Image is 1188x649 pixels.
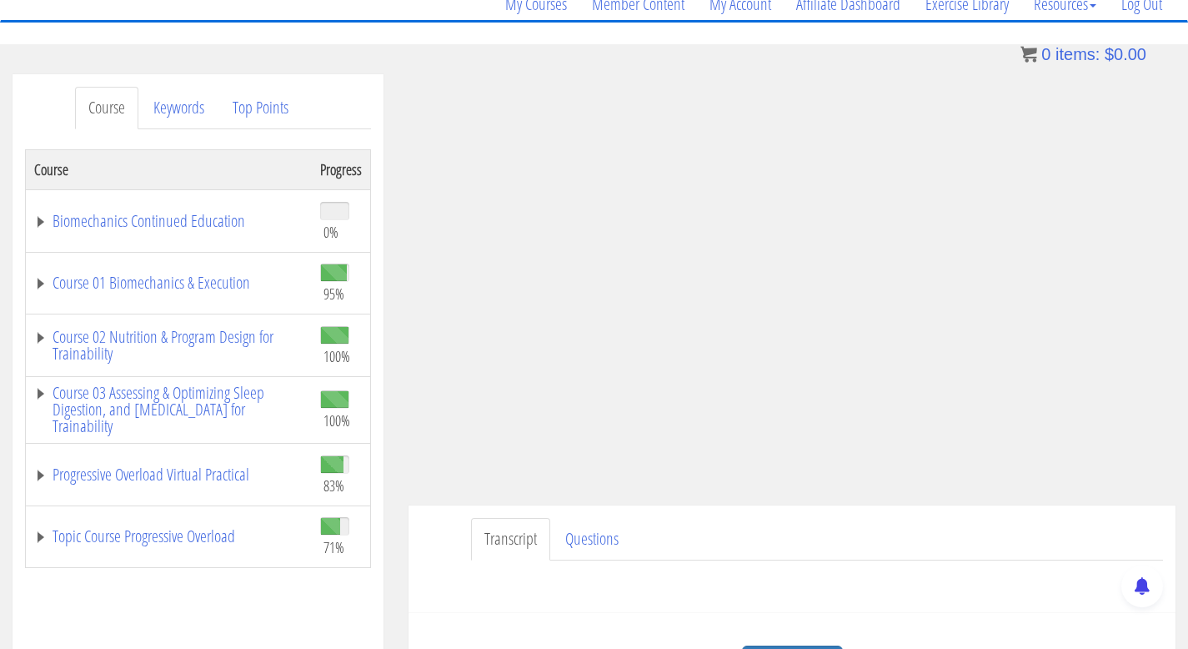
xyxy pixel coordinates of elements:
span: 95% [323,284,344,303]
a: Progressive Overload Virtual Practical [34,466,303,483]
span: 100% [323,411,350,430]
a: Biomechanics Continued Education [34,213,303,229]
th: Course [26,149,313,189]
bdi: 0.00 [1105,45,1146,63]
a: Course 01 Biomechanics & Execution [34,274,303,291]
span: 0 [1041,45,1050,63]
span: $ [1105,45,1114,63]
a: Course 02 Nutrition & Program Design for Trainability [34,329,303,362]
span: items: [1055,45,1100,63]
th: Progress [312,149,371,189]
span: 0% [323,223,338,241]
a: Keywords [140,87,218,129]
a: Course [75,87,138,129]
span: 83% [323,476,344,495]
a: Top Points [219,87,302,129]
a: Course 03 Assessing & Optimizing Sleep Digestion, and [MEDICAL_DATA] for Trainability [34,385,303,435]
img: icon11.png [1020,46,1037,63]
span: 71% [323,538,344,556]
span: 100% [323,347,350,365]
a: Transcript [471,518,550,561]
a: Questions [552,518,632,561]
a: Topic Course Progressive Overload [34,528,303,545]
a: 0 items: $0.00 [1020,45,1146,63]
